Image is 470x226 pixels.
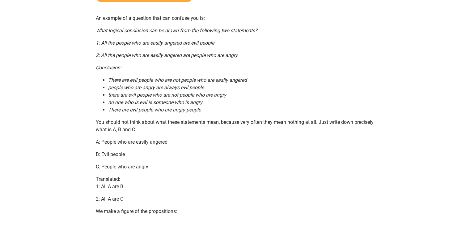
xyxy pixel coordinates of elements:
[96,208,375,215] p: We make a figure of the propositions:
[96,176,375,190] p: Translated: 1: All A are B
[96,151,375,158] p: B: Evil people
[108,77,247,83] i: There are evil people who are not people who are easily angered
[96,28,257,33] i: What logical conclusion can be drawn from the following two statements?
[96,40,214,46] i: 1: All the people who are easily angered are evil people
[108,107,201,113] i: There are evil people who are angry people
[108,99,202,105] i: no one who is evil is someone who is angry
[108,92,226,98] i: there are evil people who are not people who are angry
[96,195,375,203] p: 2: All A are C
[96,119,375,133] p: You should not think about what these statements mean, because very often they mean nothing at al...
[96,65,121,71] i: Conclusion:
[96,138,375,146] p: A: People who are easily angered
[96,15,375,22] p: An example of a question that can confuse you is:
[108,85,204,90] i: people who are angry are always evil people
[96,52,238,58] i: 2: All the people who are easily angered are people who are angry
[96,163,375,171] p: C: People who are angry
